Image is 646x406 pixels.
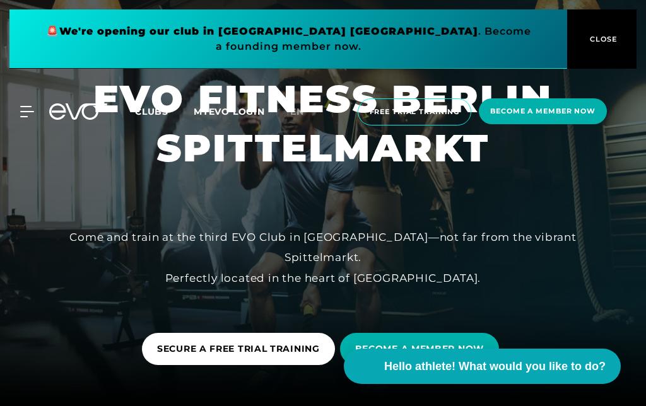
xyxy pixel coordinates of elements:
font: Free trial training [370,107,460,116]
font: SECURE A FREE TRIAL TRAINING [157,343,320,354]
button: CLOSE [567,9,637,69]
a: Free trial training [354,98,476,125]
font: Clubs [135,106,168,117]
font: BECOME A MEMBER NOW [355,343,484,354]
font: en [290,106,304,117]
a: MYEVO LOGIN [194,106,265,117]
a: Clubs [135,105,194,117]
a: SECURE A FREE TRIAL TRAINING [142,323,340,374]
font: Become a member now [490,107,596,115]
a: en [290,105,319,119]
font: CLOSE [590,35,618,43]
font: Come and train at the third EVO Club in [GEOGRAPHIC_DATA]—not far from the vibrant Spittelmarkt. [69,231,577,264]
font: Hello athlete! What would you like to do? [384,360,606,373]
a: BECOME A MEMBER NOW [340,323,504,374]
a: Become a member now [475,98,611,125]
button: Hello athlete! What would you like to do? [344,349,621,384]
font: Perfectly located in the heart of [GEOGRAPHIC_DATA]. [165,272,481,284]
